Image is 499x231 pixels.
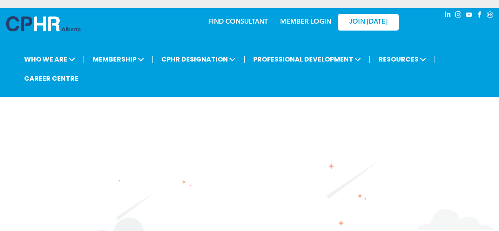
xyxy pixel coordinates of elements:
[369,51,371,68] li: |
[251,52,363,67] span: PROFESSIONAL DEVELOPMENT
[486,10,495,21] a: Social network
[83,51,85,68] li: |
[280,19,331,25] a: MEMBER LOGIN
[22,71,81,86] a: CAREER CENTRE
[434,51,436,68] li: |
[208,19,268,25] a: FIND CONSULTANT
[454,10,463,21] a: instagram
[376,52,429,67] span: RESOURCES
[338,14,399,31] a: JOIN [DATE]
[243,51,245,68] li: |
[159,52,238,67] span: CPHR DESIGNATION
[475,10,484,21] a: facebook
[6,16,80,31] img: A blue and white logo for cp alberta
[464,10,473,21] a: youtube
[349,18,388,26] span: JOIN [DATE]
[443,10,452,21] a: linkedin
[22,52,78,67] span: WHO WE ARE
[90,52,147,67] span: MEMBERSHIP
[152,51,154,68] li: |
